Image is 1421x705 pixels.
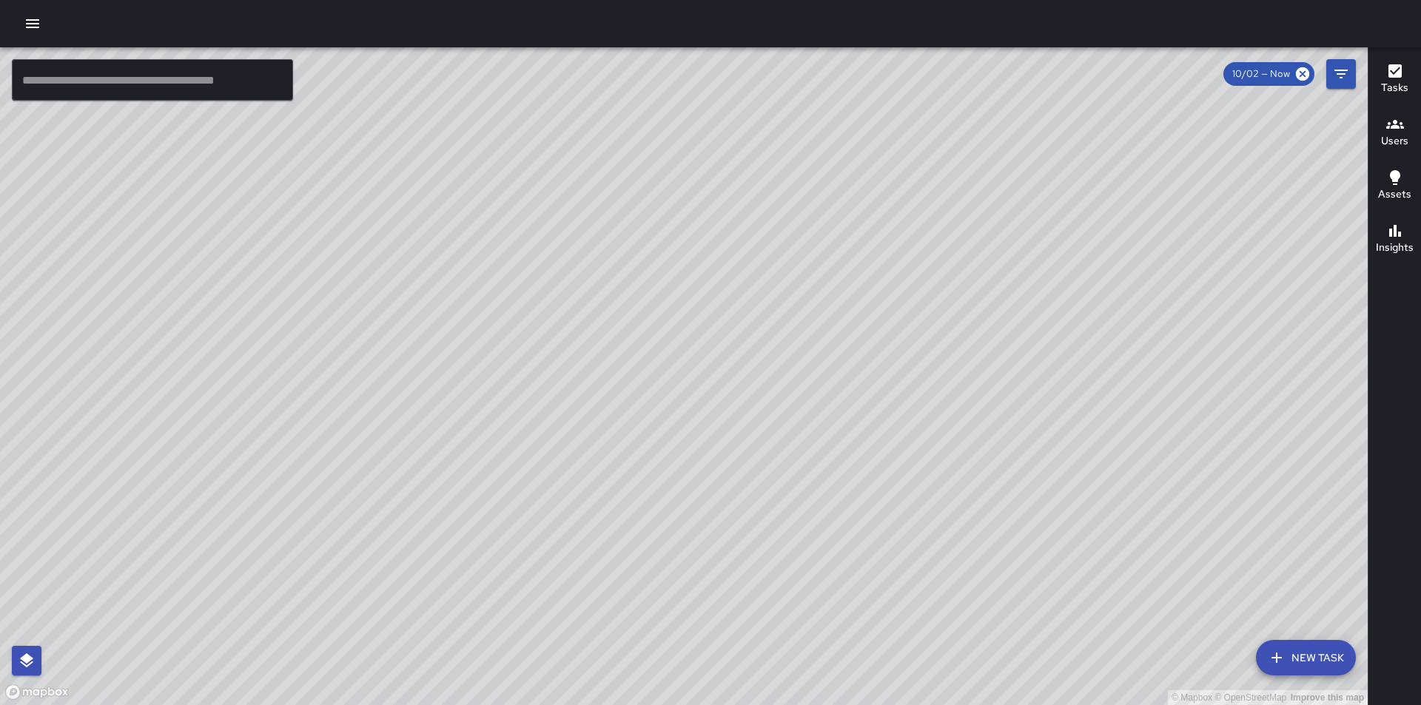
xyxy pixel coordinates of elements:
h6: Users [1381,133,1408,149]
h6: Insights [1376,240,1414,256]
h6: Assets [1378,186,1411,203]
button: New Task [1256,640,1356,675]
button: Assets [1368,160,1421,213]
h6: Tasks [1381,80,1408,96]
button: Insights [1368,213,1421,266]
button: Users [1368,107,1421,160]
button: Tasks [1368,53,1421,107]
button: Filters [1326,59,1356,89]
div: 10/02 — Now [1223,62,1314,86]
span: 10/02 — Now [1223,67,1299,81]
